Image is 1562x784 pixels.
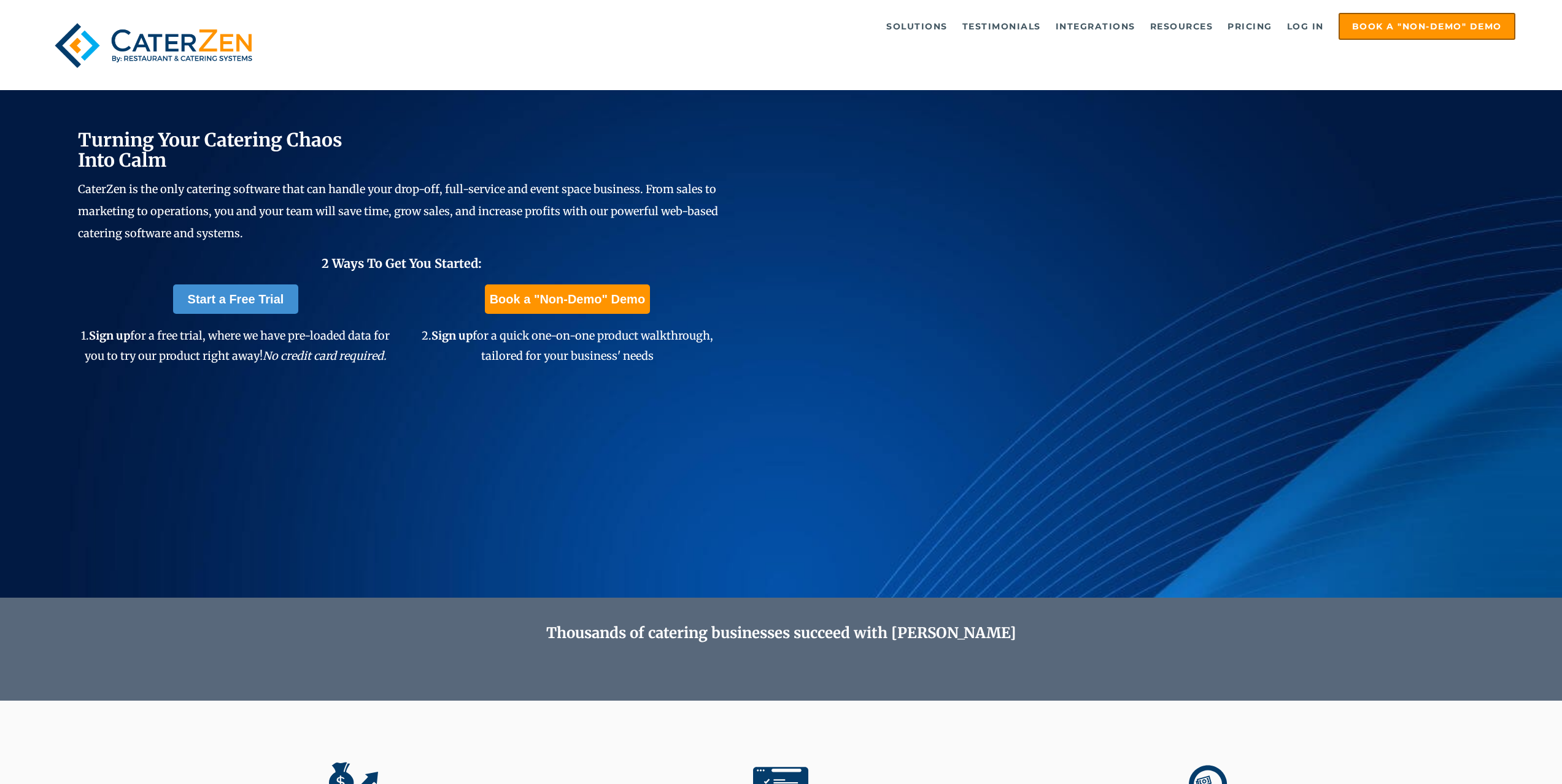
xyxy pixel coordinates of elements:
[1281,14,1330,39] a: Log in
[1144,14,1220,39] a: Resources
[81,329,390,362] span: 1. for a free trial, where we have pre-loaded data for you to try our product right away!
[47,13,260,78] img: caterzen
[298,13,1515,40] div: Navigation Menu
[1339,13,1515,40] a: Book a "Non-Demo" Demo
[956,14,1047,39] a: Testimonials
[89,329,130,343] span: Sign up
[157,625,1406,642] h2: Thousands of catering businesses succeed with [PERSON_NAME]
[1050,14,1142,39] a: Integrations
[431,329,473,343] span: Sign up
[78,182,718,240] span: CaterZen is the only catering software that can handle your drop-off, full-service and event spac...
[173,284,299,314] a: Start a Free Trial
[1221,14,1278,39] a: Pricing
[880,14,954,39] a: Solutions
[322,256,482,271] span: 2 Ways To Get You Started:
[263,349,387,363] em: No credit card required.
[485,284,650,314] a: Book a "Non-Demo" Demo
[422,329,713,362] span: 2. for a quick one-on-one product walkthrough, tailored for your business' needs
[78,128,342,172] span: Turning Your Catering Chaos Into Calm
